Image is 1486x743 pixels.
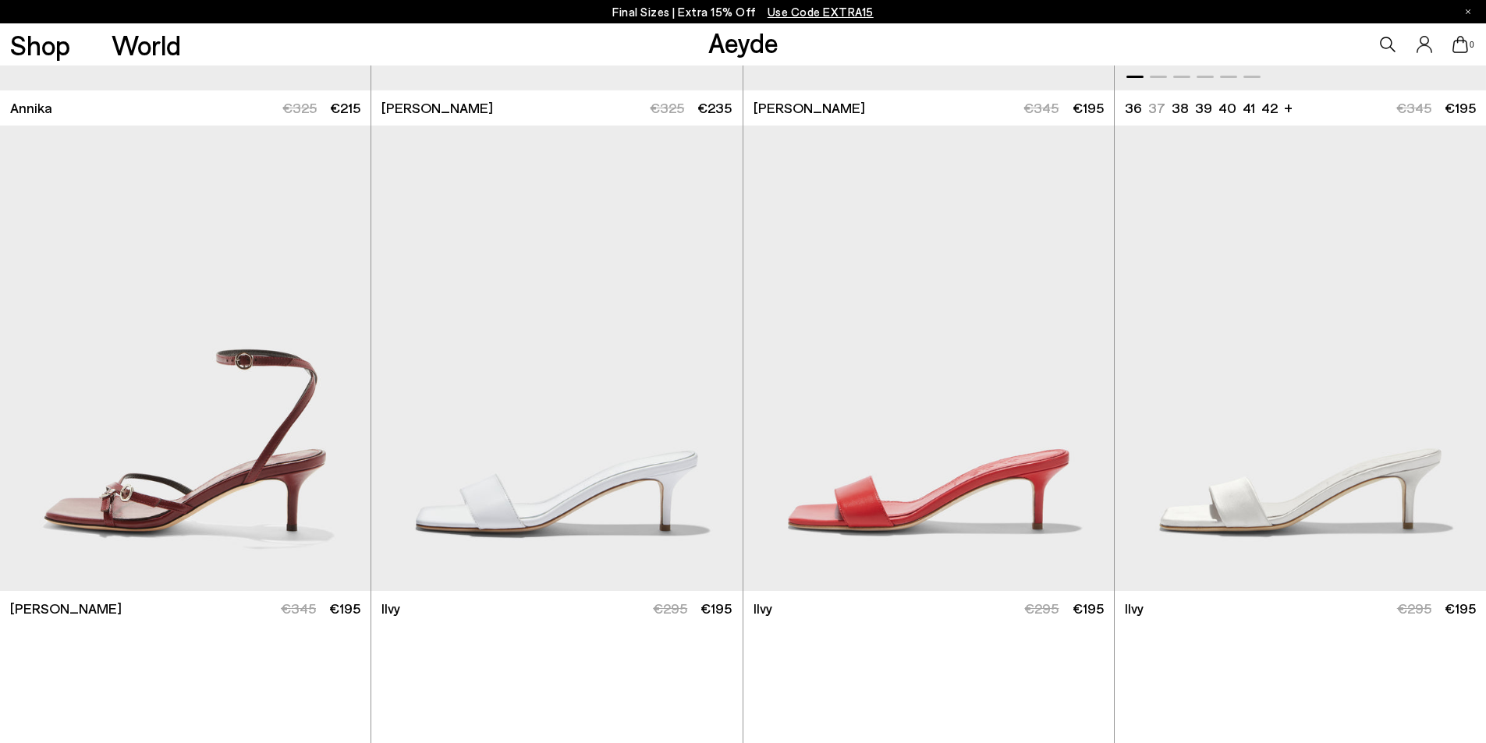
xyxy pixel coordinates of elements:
[381,98,493,118] span: [PERSON_NAME]
[743,90,1114,126] a: [PERSON_NAME] €345 €195
[371,591,742,626] a: Ilvy €295 €195
[329,600,360,617] span: €195
[10,31,70,58] a: Shop
[743,591,1114,626] a: Ilvy €295 €195
[1452,36,1468,53] a: 0
[1125,98,1273,118] ul: variant
[612,2,874,22] p: Final Sizes | Extra 15% Off
[1024,600,1059,617] span: €295
[1445,99,1476,116] span: €195
[700,600,732,617] span: €195
[653,600,687,617] span: €295
[650,99,684,116] span: €325
[743,126,1114,591] img: Ilvy Leather Mules
[1397,600,1431,617] span: €295
[282,99,317,116] span: €325
[1115,591,1486,626] a: Ilvy €295 €195
[371,90,742,126] a: [PERSON_NAME] €325 €235
[1195,98,1212,118] li: 39
[754,599,772,618] span: Ilvy
[1261,98,1278,118] li: 42
[1115,90,1486,126] a: 36 37 38 39 40 41 42 + €345 €195
[330,99,360,116] span: €215
[1172,98,1189,118] li: 38
[1073,600,1104,617] span: €195
[381,599,400,618] span: Ilvy
[1218,98,1236,118] li: 40
[1445,600,1476,617] span: €195
[1073,99,1104,116] span: €195
[371,126,742,591] img: Ilvy Leather Mules
[281,600,316,617] span: €345
[754,98,865,118] span: [PERSON_NAME]
[1115,126,1486,591] img: Ilvy Satin Mules
[1284,97,1293,118] li: +
[1125,599,1144,618] span: Ilvy
[1125,98,1142,118] li: 36
[708,26,778,58] a: Aeyde
[1243,98,1255,118] li: 41
[1468,41,1476,49] span: 0
[10,98,52,118] span: Annika
[1396,99,1431,116] span: €345
[1023,99,1059,116] span: €345
[697,99,732,116] span: €235
[768,5,874,19] span: Navigate to /collections/ss25-final-sizes
[10,599,122,618] span: [PERSON_NAME]
[112,31,181,58] a: World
